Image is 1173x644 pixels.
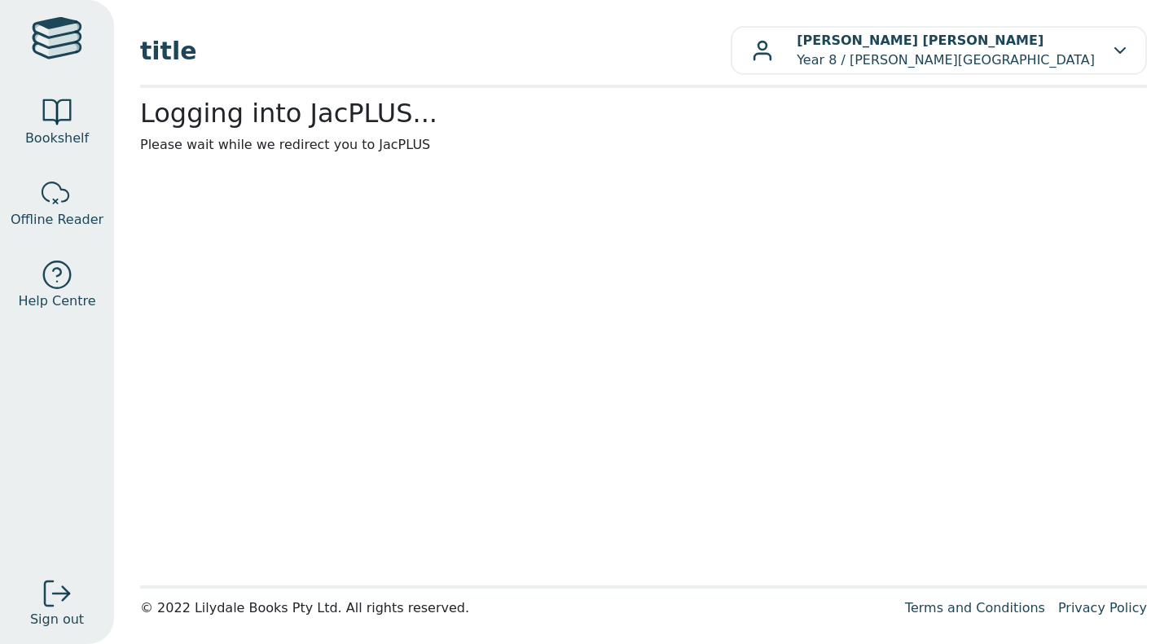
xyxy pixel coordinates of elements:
[905,600,1045,616] a: Terms and Conditions
[25,129,89,148] span: Bookshelf
[11,210,103,230] span: Offline Reader
[140,33,731,69] span: title
[797,31,1095,70] p: Year 8 / [PERSON_NAME][GEOGRAPHIC_DATA]
[140,598,892,618] div: © 2022 Lilydale Books Pty Ltd. All rights reserved.
[18,291,95,311] span: Help Centre
[140,98,1147,129] h2: Logging into JacPLUS...
[1058,600,1147,616] a: Privacy Policy
[140,135,1147,155] p: Please wait while we redirect you to JacPLUS
[731,26,1147,75] button: [PERSON_NAME] [PERSON_NAME]Year 8 / [PERSON_NAME][GEOGRAPHIC_DATA]
[797,33,1043,48] b: [PERSON_NAME] [PERSON_NAME]
[30,610,84,629] span: Sign out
